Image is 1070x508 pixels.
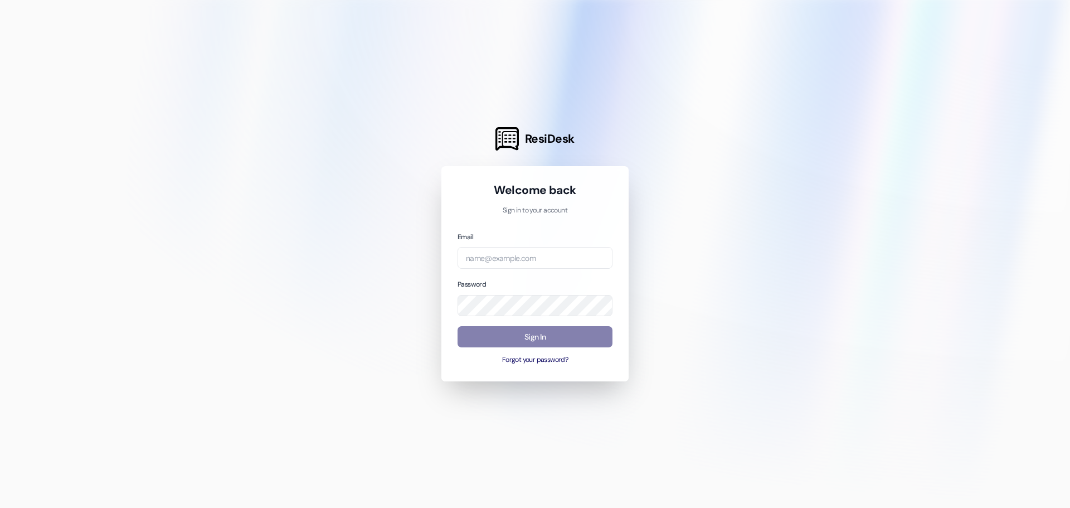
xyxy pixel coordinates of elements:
label: Email [458,233,473,241]
label: Password [458,280,486,289]
button: Forgot your password? [458,355,612,365]
h1: Welcome back [458,182,612,198]
p: Sign in to your account [458,206,612,216]
span: ResiDesk [525,131,575,147]
button: Sign In [458,326,612,348]
input: name@example.com [458,247,612,269]
img: ResiDesk Logo [495,127,519,151]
